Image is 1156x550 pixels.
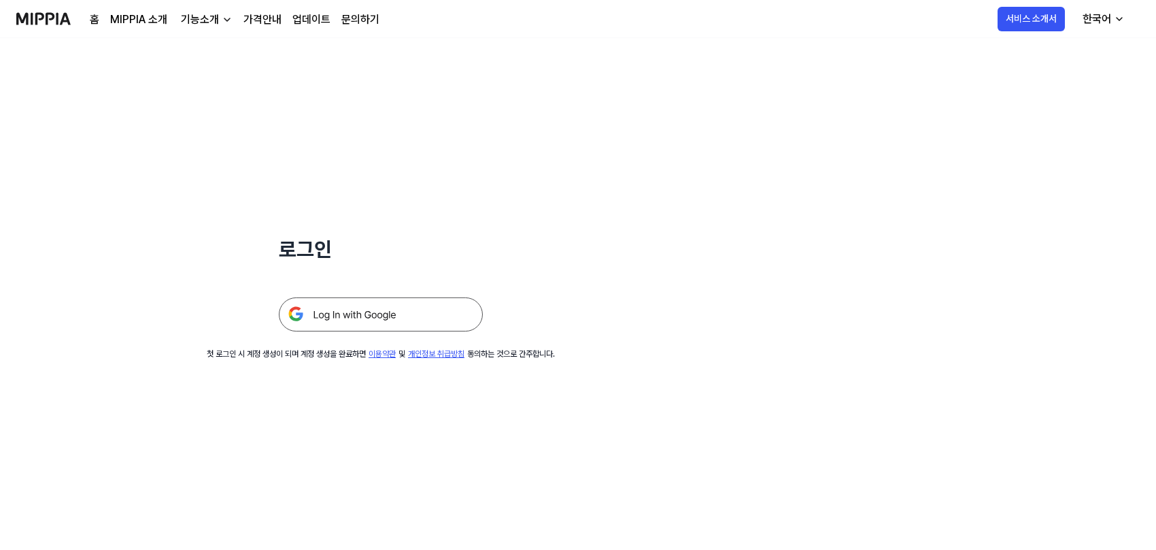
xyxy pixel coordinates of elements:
[178,12,222,28] div: 기능소개
[279,297,483,331] img: 구글 로그인 버튼
[222,14,233,25] img: down
[178,12,233,28] button: 기능소개
[998,7,1065,31] button: 서비스 소개서
[207,348,555,360] div: 첫 로그인 시 계정 생성이 되며 계정 생성을 완료하면 및 동의하는 것으로 간주합니다.
[279,234,483,265] h1: 로그인
[110,12,167,28] a: MIPPIA 소개
[90,12,99,28] a: 홈
[1080,11,1114,27] div: 한국어
[369,349,396,359] a: 이용약관
[1072,5,1133,33] button: 한국어
[243,12,282,28] a: 가격안내
[292,12,330,28] a: 업데이트
[341,12,379,28] a: 문의하기
[408,349,464,359] a: 개인정보 취급방침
